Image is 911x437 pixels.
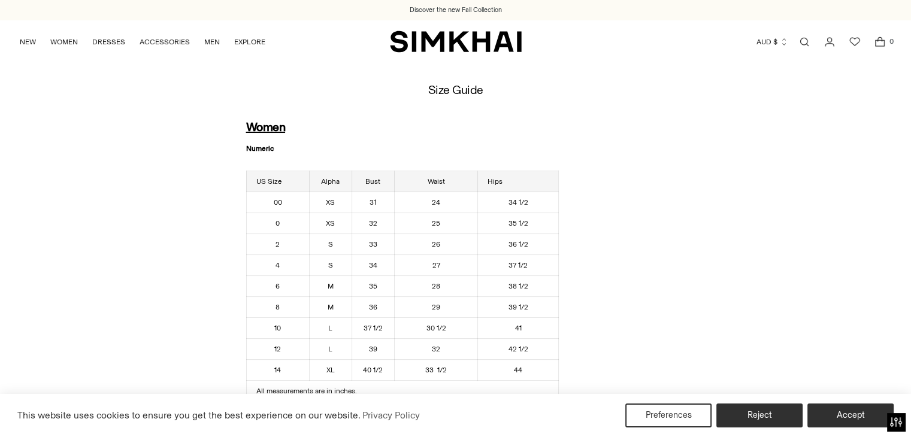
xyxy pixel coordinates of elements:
td: 6 [246,276,309,297]
td: 0 [246,213,309,234]
td: 37 1/2 [352,318,394,339]
td: S [309,255,352,276]
td: XS [309,213,352,234]
button: AUD $ [756,29,788,55]
td: 32 [352,213,394,234]
td: L [309,339,352,360]
td: 2 [246,234,309,255]
a: Go to the account page [818,30,842,54]
a: DRESSES [92,29,125,55]
td: 37 1/2 [478,255,558,276]
a: Open cart modal [868,30,892,54]
td: 34 1/2 [478,192,558,213]
strong: Numeric [246,144,274,153]
th: Hips [478,171,558,192]
td: 28 [394,276,478,297]
td: 36 1/2 [478,234,558,255]
td: 39 [352,339,394,360]
button: Accept [807,403,894,427]
td: 25 [394,213,478,234]
button: Preferences [625,403,712,427]
td: 33 1/2 [394,360,478,381]
td: S [309,234,352,255]
td: 34 [352,255,394,276]
td: 41 [478,318,558,339]
td: 42 1/2 [478,339,558,360]
td: 31 [352,192,394,213]
a: Wishlist [843,30,867,54]
td: L [309,318,352,339]
td: 38 1/2 [478,276,558,297]
th: Bust [352,171,394,192]
a: NEW [20,29,36,55]
a: Privacy Policy (opens in a new tab) [361,406,422,424]
span: 0 [886,36,897,47]
td: 35 1/2 [478,213,558,234]
a: EXPLORE [234,29,265,55]
td: XS [309,192,352,213]
th: US Size [246,171,309,192]
td: 36 [352,297,394,318]
td: 00 [246,192,309,213]
strong: Women [246,120,286,134]
td: M [309,276,352,297]
td: 33 [352,234,394,255]
td: 26 [394,234,478,255]
td: 40 1/2 [352,360,394,381]
td: 24 [394,192,478,213]
td: 4 [246,255,309,276]
td: 30 1/2 [394,318,478,339]
span: This website uses cookies to ensure you get the best experience on our website. [17,409,361,421]
a: SIMKHAI [390,30,522,53]
td: XL [309,360,352,381]
td: 44 [478,360,558,381]
td: 32 [394,339,478,360]
td: 10 [246,318,309,339]
td: 12 [246,339,309,360]
td: 8 [246,297,309,318]
a: Open search modal [792,30,816,54]
h1: Size Guide [428,83,483,96]
th: Alpha [309,171,352,192]
button: Reject [716,403,803,427]
a: ACCESSORIES [140,29,190,55]
th: Waist [394,171,478,192]
td: 14 [246,360,309,381]
td: 29 [394,297,478,318]
a: MEN [204,29,220,55]
td: 35 [352,276,394,297]
td: M [309,297,352,318]
a: WOMEN [50,29,78,55]
td: All measurements are in inches. [246,381,558,402]
td: 39 1/2 [478,297,558,318]
a: Discover the new Fall Collection [410,5,502,15]
td: 27 [394,255,478,276]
